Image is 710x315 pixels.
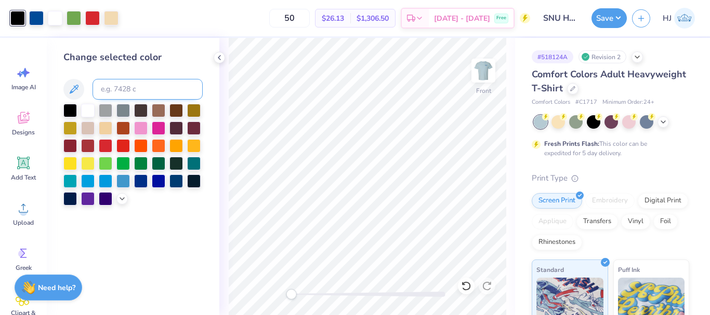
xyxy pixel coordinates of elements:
img: Hughe Josh Cabanete [674,8,695,29]
span: Designs [12,128,35,136]
span: Comfort Colors [532,98,570,107]
span: $26.13 [322,13,344,24]
a: HJ [658,8,700,29]
span: Minimum Order: 24 + [602,98,654,107]
div: Rhinestones [532,235,582,250]
div: Revision 2 [578,50,626,63]
span: Comfort Colors Adult Heavyweight T-Shirt [532,68,686,94]
span: # C1717 [575,98,597,107]
span: HJ [663,12,672,24]
div: Print Type [532,172,689,184]
span: Image AI [11,83,36,91]
span: Add Text [11,173,36,182]
span: [DATE] - [DATE] [434,13,490,24]
div: Foil [653,214,678,229]
div: Embroidery [585,193,635,209]
div: Applique [532,214,573,229]
span: Greek [16,264,32,272]
input: e.g. 7428 c [93,79,203,100]
div: Digital Print [638,193,688,209]
div: Transfers [576,214,618,229]
button: Save [591,8,627,28]
span: Standard [536,264,564,275]
input: Untitled Design [535,8,586,29]
div: # 518124A [532,50,573,63]
span: Free [496,15,506,22]
div: Change selected color [63,50,203,64]
strong: Need help? [38,283,75,293]
div: Vinyl [621,214,650,229]
strong: Fresh Prints Flash: [544,140,599,148]
div: This color can be expedited for 5 day delivery. [544,139,672,158]
span: Puff Ink [618,264,640,275]
input: – – [269,9,310,28]
span: Upload [13,218,34,227]
div: Screen Print [532,193,582,209]
img: Front [473,60,494,81]
div: Front [476,86,491,95]
div: Accessibility label [286,289,296,299]
span: $1,306.50 [357,13,389,24]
